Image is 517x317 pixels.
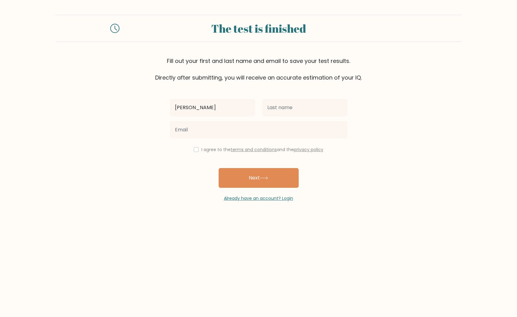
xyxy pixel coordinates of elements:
[231,146,277,153] a: terms and conditions
[127,20,390,37] div: The test is finished
[55,57,462,82] div: Fill out your first and last name and email to save your test results. Directly after submitting,...
[262,99,347,116] input: Last name
[201,146,323,153] label: I agree to the and the
[170,121,347,138] input: Email
[294,146,323,153] a: privacy policy
[219,168,299,188] button: Next
[170,99,255,116] input: First name
[224,195,293,201] a: Already have an account? Login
